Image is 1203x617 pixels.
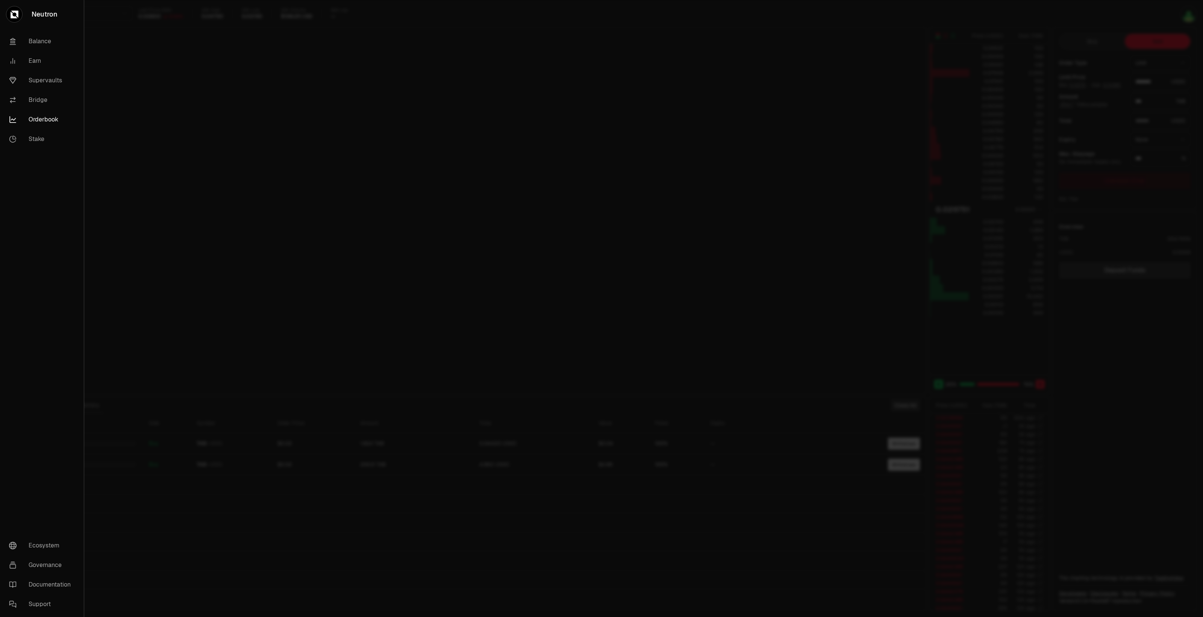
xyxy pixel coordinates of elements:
a: Earn [3,51,81,71]
a: Orderbook [3,110,81,129]
a: Support [3,594,81,614]
a: Bridge [3,90,81,110]
a: Supervaults [3,71,81,90]
a: Documentation [3,575,81,594]
a: Ecosystem [3,536,81,555]
a: Stake [3,129,81,149]
a: Balance [3,32,81,51]
a: Governance [3,555,81,575]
